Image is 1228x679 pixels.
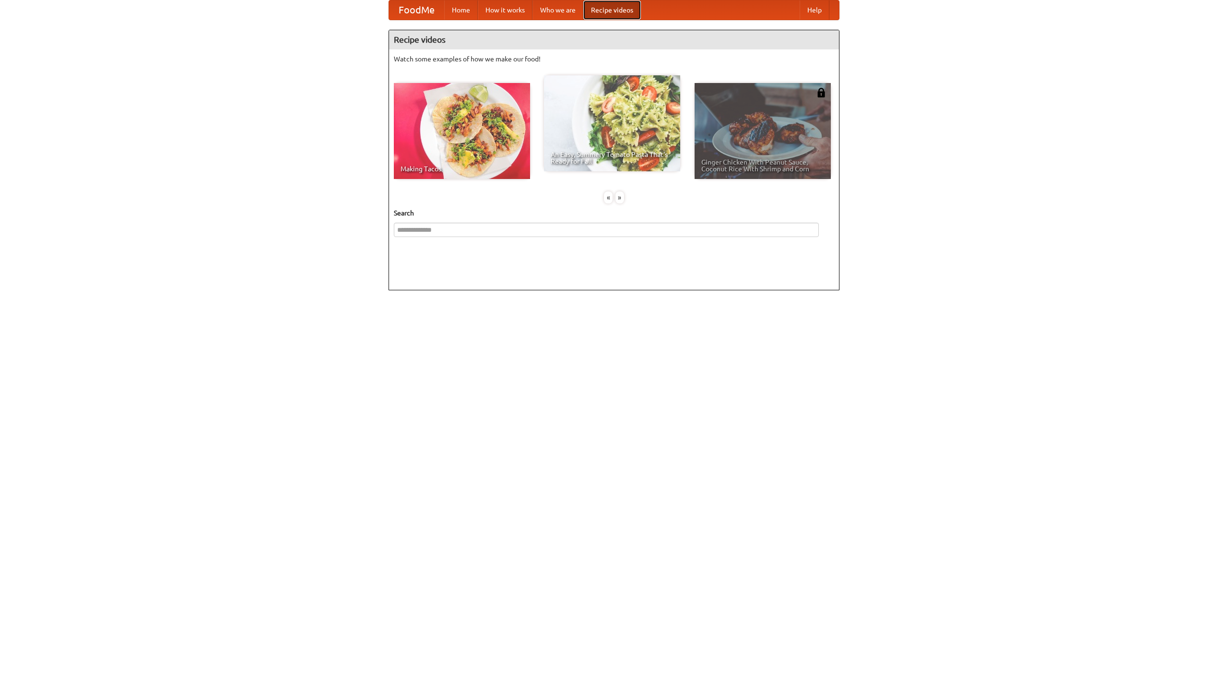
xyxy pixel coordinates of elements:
div: « [604,191,613,203]
a: FoodMe [389,0,444,20]
span: Making Tacos [401,166,523,172]
a: Recipe videos [583,0,641,20]
p: Watch some examples of how we make our food! [394,54,834,64]
a: Who we are [532,0,583,20]
div: » [615,191,624,203]
a: Help [800,0,829,20]
img: 483408.png [816,88,826,97]
a: Making Tacos [394,83,530,179]
span: An Easy, Summery Tomato Pasta That's Ready for Fall [551,151,673,165]
a: An Easy, Summery Tomato Pasta That's Ready for Fall [544,75,680,171]
a: Home [444,0,478,20]
h5: Search [394,208,834,218]
a: How it works [478,0,532,20]
h4: Recipe videos [389,30,839,49]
